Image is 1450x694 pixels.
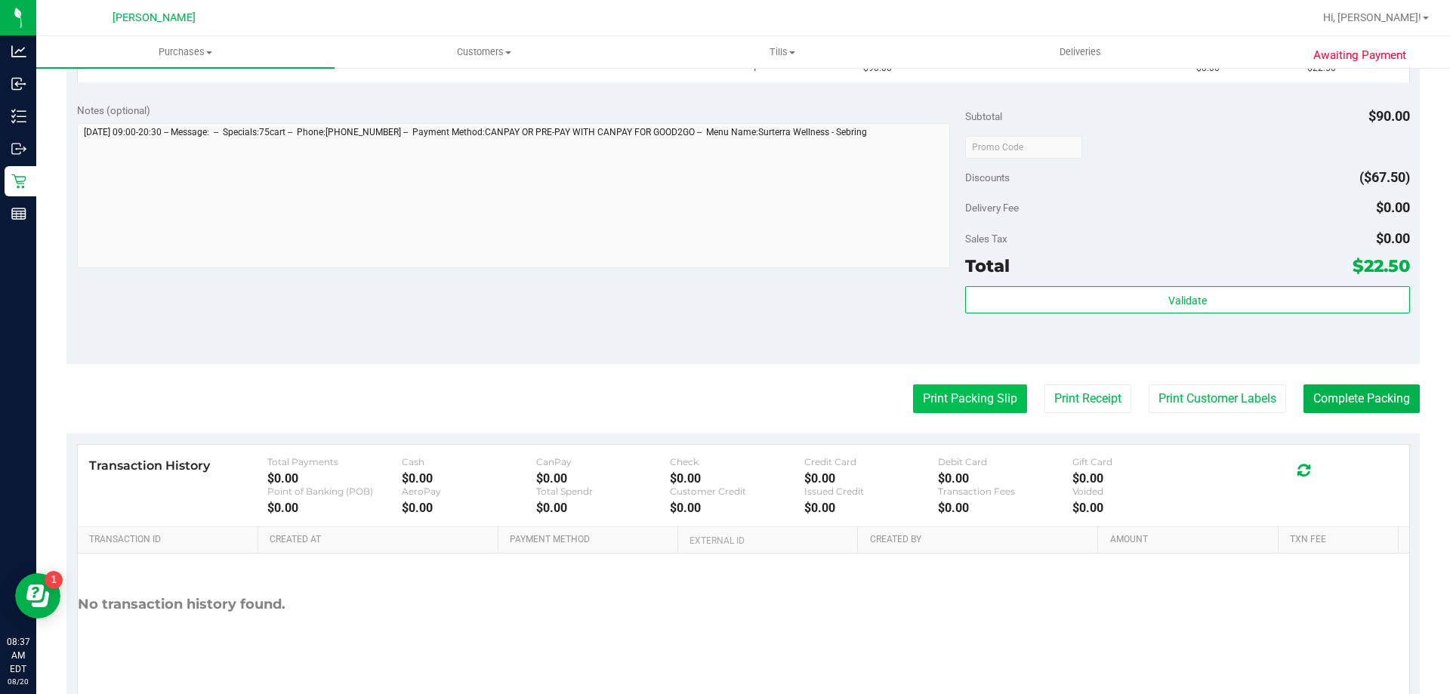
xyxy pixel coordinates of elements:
a: Amount [1110,534,1273,546]
div: $0.00 [804,471,939,486]
div: Credit Card [804,456,939,467]
div: AeroPay [402,486,536,497]
div: Transaction Fees [938,486,1072,497]
a: Deliveries [931,36,1229,68]
div: Point of Banking (POB) [267,486,402,497]
a: Payment Method [510,534,672,546]
div: $0.00 [536,471,671,486]
span: Purchases [36,45,335,59]
a: Created At [270,534,492,546]
span: $90.00 [1368,108,1410,124]
span: Sales Tax [965,233,1007,245]
a: Tills [633,36,931,68]
div: Check [670,456,804,467]
span: Hi, [PERSON_NAME]! [1323,11,1421,23]
span: Discounts [965,164,1010,191]
span: $22.50 [1353,255,1410,276]
p: 08/20 [7,676,29,687]
div: Debit Card [938,456,1072,467]
span: Subtotal [965,110,1002,122]
span: $0.00 [1376,199,1410,215]
a: Purchases [36,36,335,68]
p: 08:37 AM EDT [7,635,29,676]
input: Promo Code [965,136,1082,159]
iframe: Resource center [15,573,60,618]
div: CanPay [536,456,671,467]
div: Gift Card [1072,456,1207,467]
div: Total Payments [267,456,402,467]
span: Customers [335,45,632,59]
a: Customers [335,36,633,68]
inline-svg: Analytics [11,44,26,59]
div: $0.00 [938,501,1072,515]
div: $0.00 [267,501,402,515]
a: Transaction ID [89,534,252,546]
div: $0.00 [670,471,804,486]
span: ($67.50) [1359,169,1410,185]
span: Notes (optional) [77,104,150,116]
a: Created By [870,534,1092,546]
div: Voided [1072,486,1207,497]
button: Print Customer Labels [1149,384,1286,413]
span: Deliveries [1039,45,1121,59]
iframe: Resource center unread badge [45,571,63,589]
div: Total Spendr [536,486,671,497]
div: Issued Credit [804,486,939,497]
span: Delivery Fee [965,202,1019,214]
div: Cash [402,456,536,467]
inline-svg: Reports [11,206,26,221]
span: [PERSON_NAME] [113,11,196,24]
div: $0.00 [670,501,804,515]
span: Validate [1168,295,1207,307]
button: Complete Packing [1303,384,1420,413]
button: Print Receipt [1044,384,1131,413]
button: Print Packing Slip [913,384,1027,413]
div: $0.00 [536,501,671,515]
div: Customer Credit [670,486,804,497]
inline-svg: Retail [11,174,26,189]
inline-svg: Inbound [11,76,26,91]
div: $0.00 [267,471,402,486]
span: $0.00 [1376,230,1410,246]
inline-svg: Outbound [11,141,26,156]
div: $0.00 [402,471,536,486]
div: $0.00 [938,471,1072,486]
span: Total [965,255,1010,276]
a: Txn Fee [1290,534,1392,546]
div: No transaction history found. [78,554,285,655]
div: $0.00 [402,501,536,515]
inline-svg: Inventory [11,109,26,124]
th: External ID [677,527,857,554]
div: $0.00 [1072,501,1207,515]
div: $0.00 [804,501,939,515]
span: Tills [634,45,930,59]
button: Validate [965,286,1409,313]
div: $0.00 [1072,471,1207,486]
span: Awaiting Payment [1313,47,1406,64]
